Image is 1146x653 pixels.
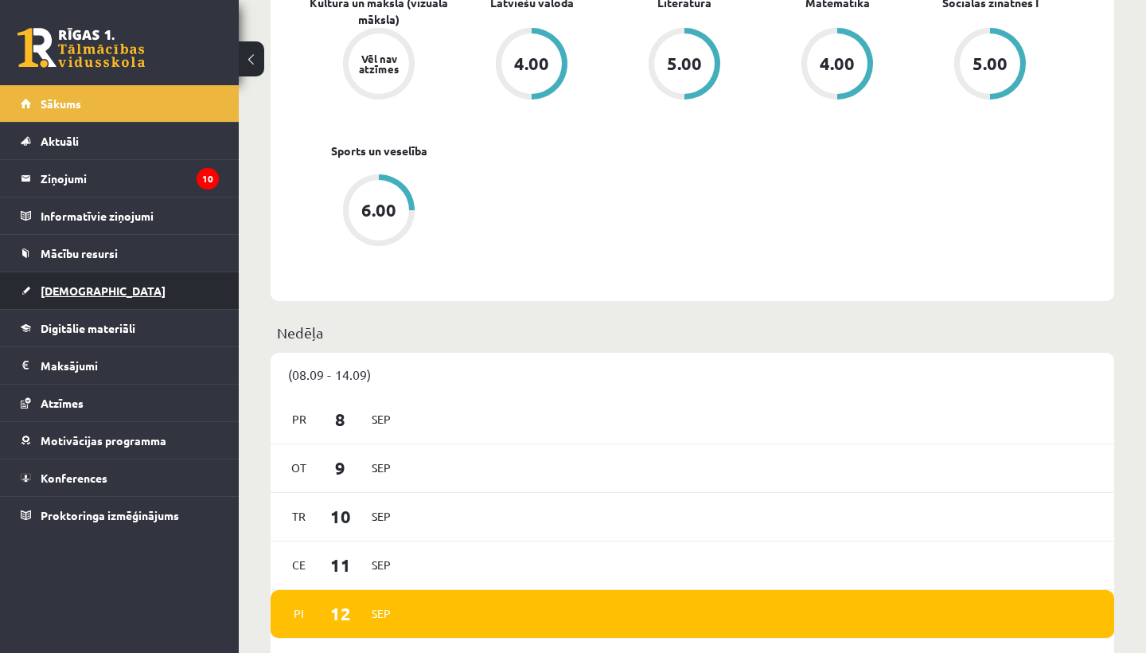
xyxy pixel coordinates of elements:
legend: Informatīvie ziņojumi [41,197,219,234]
a: 5.00 [914,28,1066,103]
span: Proktoringa izmēģinājums [41,508,179,522]
span: Sep [364,407,398,432]
span: Aktuāli [41,134,79,148]
span: Mācību resursi [41,246,118,260]
a: Sākums [21,85,219,122]
div: 5.00 [667,55,702,72]
legend: Ziņojumi [41,160,219,197]
a: Digitālie materiāli [21,310,219,346]
a: Aktuāli [21,123,219,159]
a: Maksājumi [21,347,219,384]
span: 11 [316,552,365,578]
div: Vēl nav atzīmes [357,53,401,74]
a: Motivācijas programma [21,422,219,459]
a: Proktoringa izmēģinājums [21,497,219,534]
span: 10 [316,503,365,530]
span: Sep [364,504,398,529]
legend: Maksājumi [41,347,219,384]
a: Sports un veselība [331,143,427,159]
span: [DEMOGRAPHIC_DATA] [41,283,166,298]
span: Sākums [41,96,81,111]
a: Mācību resursi [21,235,219,272]
div: (08.09 - 14.09) [271,353,1114,396]
a: Informatīvie ziņojumi [21,197,219,234]
span: Tr [283,504,316,529]
span: Atzīmes [41,396,84,410]
div: 5.00 [973,55,1008,72]
span: Ot [283,456,316,480]
span: 9 [316,455,365,481]
span: Sep [364,601,398,626]
span: Ce [283,553,316,577]
span: Konferences [41,471,107,485]
a: 6.00 [302,174,455,249]
span: Motivācijas programma [41,433,166,448]
span: Sep [364,553,398,577]
a: Rīgas 1. Tālmācības vidusskola [18,28,145,68]
a: Atzīmes [21,385,219,421]
div: 6.00 [361,201,396,219]
span: Sep [364,456,398,480]
a: Vēl nav atzīmes [302,28,455,103]
span: Digitālie materiāli [41,321,135,335]
a: Ziņojumi10 [21,160,219,197]
span: 12 [316,600,365,627]
a: Konferences [21,459,219,496]
span: Pi [283,601,316,626]
a: 5.00 [608,28,761,103]
span: 8 [316,406,365,432]
i: 10 [197,168,219,190]
div: 4.00 [514,55,549,72]
a: 4.00 [761,28,914,103]
a: [DEMOGRAPHIC_DATA] [21,272,219,309]
span: Pr [283,407,316,432]
p: Nedēļa [277,322,1108,343]
a: 4.00 [455,28,608,103]
div: 4.00 [820,55,855,72]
